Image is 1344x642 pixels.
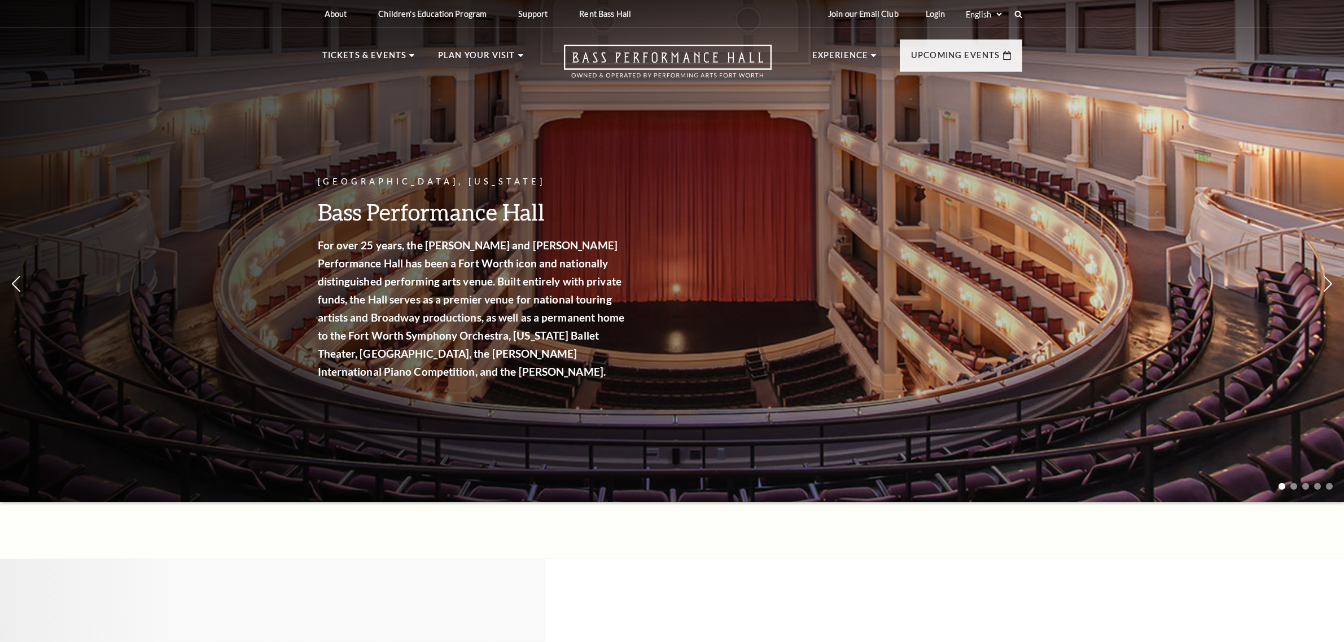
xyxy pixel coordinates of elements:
p: Plan Your Visit [438,49,515,69]
p: [GEOGRAPHIC_DATA], [US_STATE] [318,175,628,189]
p: Support [518,9,548,19]
select: Select: [964,9,1004,20]
p: Upcoming Events [911,49,1000,69]
p: Rent Bass Hall [579,9,631,19]
p: About [325,9,347,19]
p: Tickets & Events [322,49,407,69]
p: Children's Education Program [378,9,487,19]
p: Experience [812,49,869,69]
strong: For over 25 years, the [PERSON_NAME] and [PERSON_NAME] Performance Hall has been a Fort Worth ico... [318,239,625,378]
h3: Bass Performance Hall [318,197,628,226]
